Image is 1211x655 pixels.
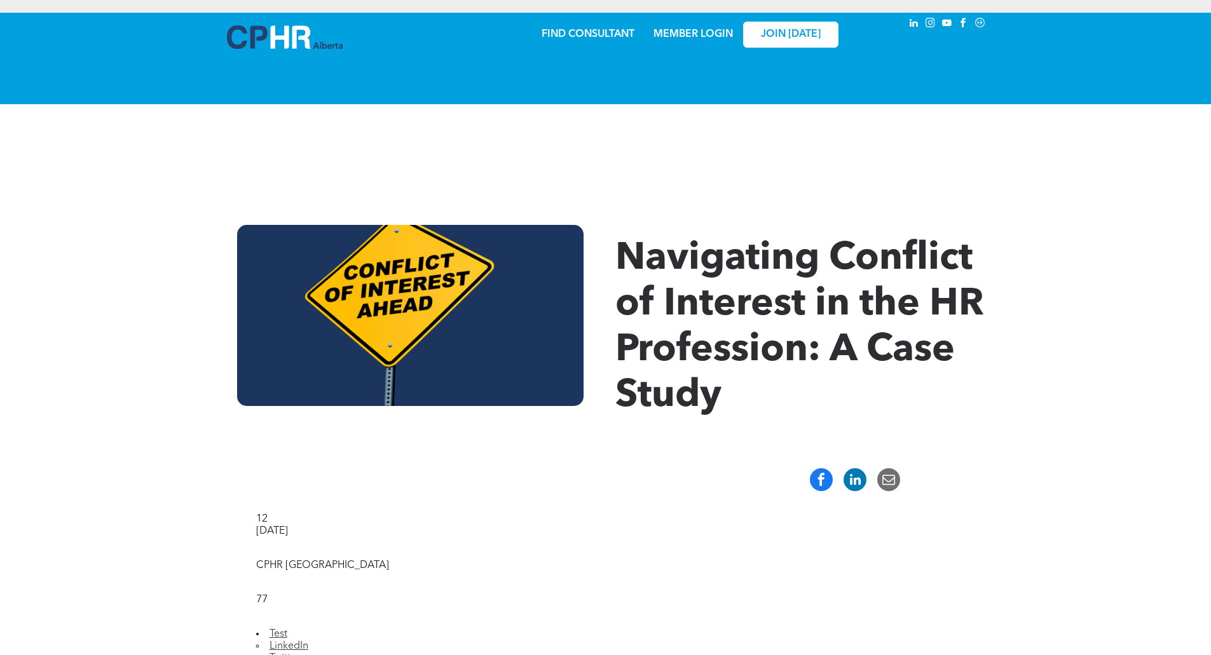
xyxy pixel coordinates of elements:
a: MEMBER LOGIN [653,29,733,39]
div: 12 [256,513,955,525]
span: Navigating Conflict of Interest in the HR Profession: A Case Study [615,240,984,415]
a: Test [270,629,287,639]
div: 77 [256,594,955,606]
a: linkedin [907,16,921,33]
div: [DATE] [256,525,955,537]
a: facebook [957,16,971,33]
a: LinkedIn [270,641,308,651]
a: instagram [924,16,938,33]
img: A blue and white logo for cp alberta [227,25,343,49]
a: youtube [940,16,954,33]
a: Social network [973,16,987,33]
span: JOIN [DATE] [761,29,821,41]
a: FIND CONSULTANT [542,29,634,39]
div: CPHR [GEOGRAPHIC_DATA] [256,560,955,572]
a: JOIN [DATE] [743,22,838,48]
